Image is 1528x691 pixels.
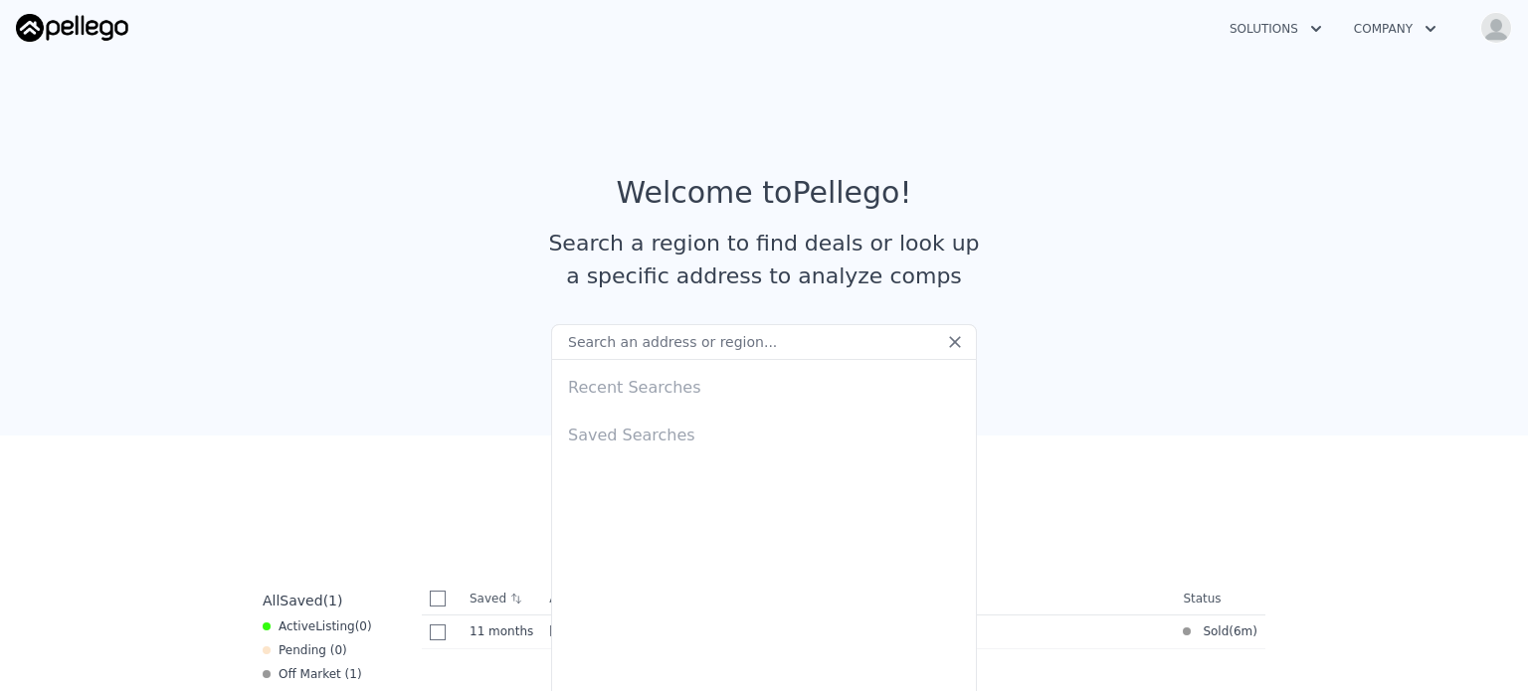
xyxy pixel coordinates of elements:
img: avatar [1480,12,1512,44]
span: Sold ( [1191,623,1234,639]
th: Saved [462,583,541,614]
th: Address [541,583,1175,615]
span: Saved [280,593,322,608]
div: Recent Searches [560,360,968,408]
div: Pending ( 0 ) [263,642,347,658]
img: Pellego [16,14,128,42]
button: Company [1338,11,1452,47]
div: Search a region to find deals or look up a specific address to analyze comps [541,227,987,292]
button: Solutions [1214,11,1338,47]
span: [STREET_ADDRESS] [549,624,668,638]
span: Listing [315,619,355,633]
div: All ( 1 ) [263,591,342,610]
time: 2024-11-08 20:30 [470,623,533,639]
span: Active ( 0 ) [279,618,372,634]
span: ) [1252,623,1257,639]
div: Off Market ( 1 ) [263,666,362,682]
div: Saved Properties [255,499,1273,535]
input: Search an address or region... [551,324,977,360]
th: Status [1175,583,1265,615]
time: 2025-03-25 13:50 [1234,623,1252,639]
div: Welcome to Pellego ! [617,175,912,211]
div: Saved Searches [560,408,968,455]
